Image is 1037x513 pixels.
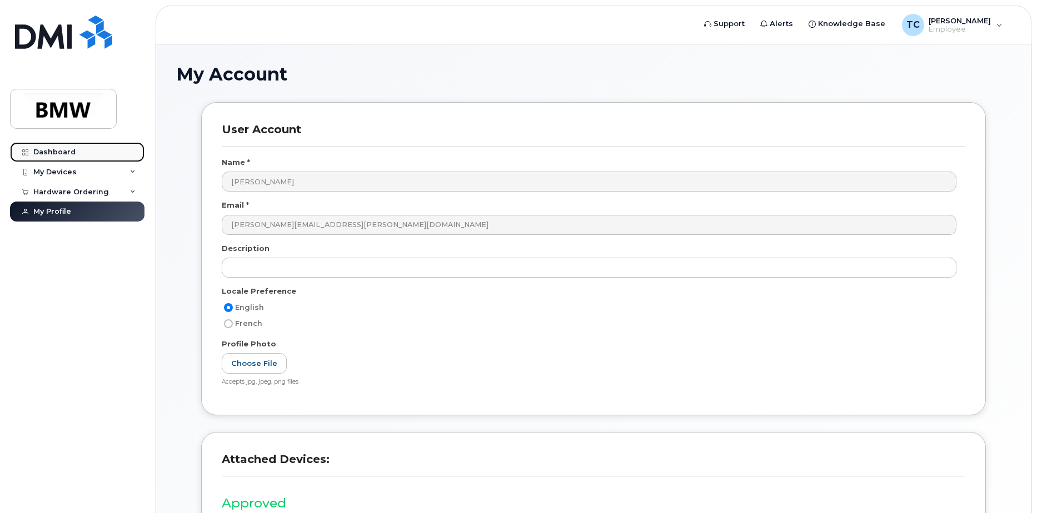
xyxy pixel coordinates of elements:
span: French [235,319,262,328]
h1: My Account [176,64,1011,84]
h3: Attached Devices: [222,452,965,476]
label: Profile Photo [222,339,276,349]
label: Name * [222,157,250,168]
h3: User Account [222,123,965,147]
input: English [224,303,233,312]
label: Locale Preference [222,286,296,296]
label: Description [222,243,270,254]
h3: Approved [222,496,965,510]
input: French [224,319,233,328]
iframe: Messenger Launcher [989,465,1029,505]
label: Choose File [222,353,287,374]
div: Accepts jpg, jpeg, png files [222,378,956,386]
label: Email * [222,200,249,210]
span: English [235,303,264,311]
